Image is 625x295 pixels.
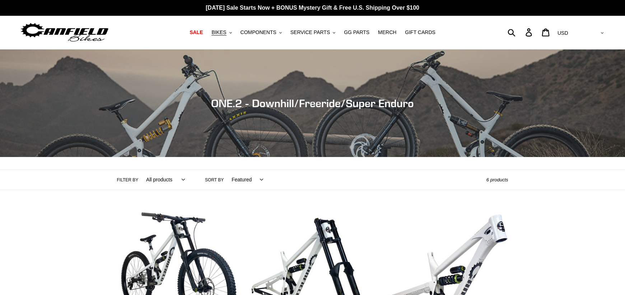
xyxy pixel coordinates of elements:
a: GG PARTS [340,28,373,37]
span: GIFT CARDS [405,29,435,35]
button: SERVICE PARTS [287,28,339,37]
span: ONE.2 - Downhill/Freeride/Super Enduro [211,97,414,110]
span: 6 products [486,177,508,182]
input: Search [512,24,530,40]
span: MERCH [378,29,396,35]
span: GG PARTS [344,29,369,35]
button: COMPONENTS [237,28,285,37]
label: Sort by [205,177,224,183]
span: SERVICE PARTS [290,29,330,35]
span: BIKES [211,29,226,35]
a: SALE [186,28,206,37]
a: GIFT CARDS [401,28,439,37]
label: Filter by [117,177,139,183]
span: SALE [190,29,203,35]
a: MERCH [374,28,400,37]
span: COMPONENTS [241,29,276,35]
button: BIKES [208,28,235,37]
img: Canfield Bikes [20,21,109,44]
